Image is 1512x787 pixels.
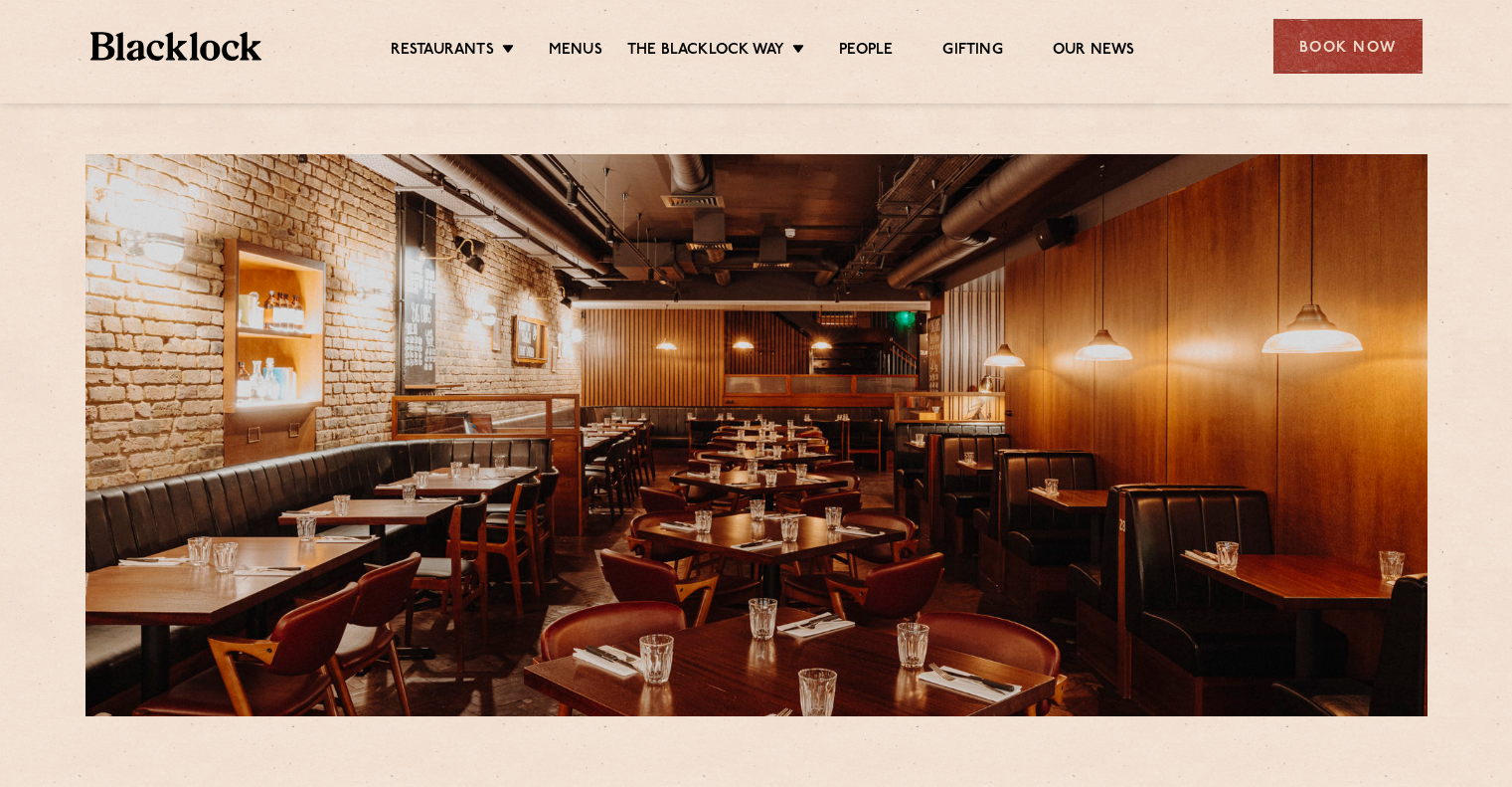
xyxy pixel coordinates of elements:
a: Gifting [942,41,1002,63]
div: Book Now [1273,19,1423,74]
a: Restaurants [391,41,494,63]
img: BL_Textured_Logo-footer-cropped.svg [90,32,262,61]
a: The Blacklock Way [627,41,784,63]
a: People [839,41,893,63]
a: Menus [549,41,602,63]
a: Our News [1053,41,1135,63]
